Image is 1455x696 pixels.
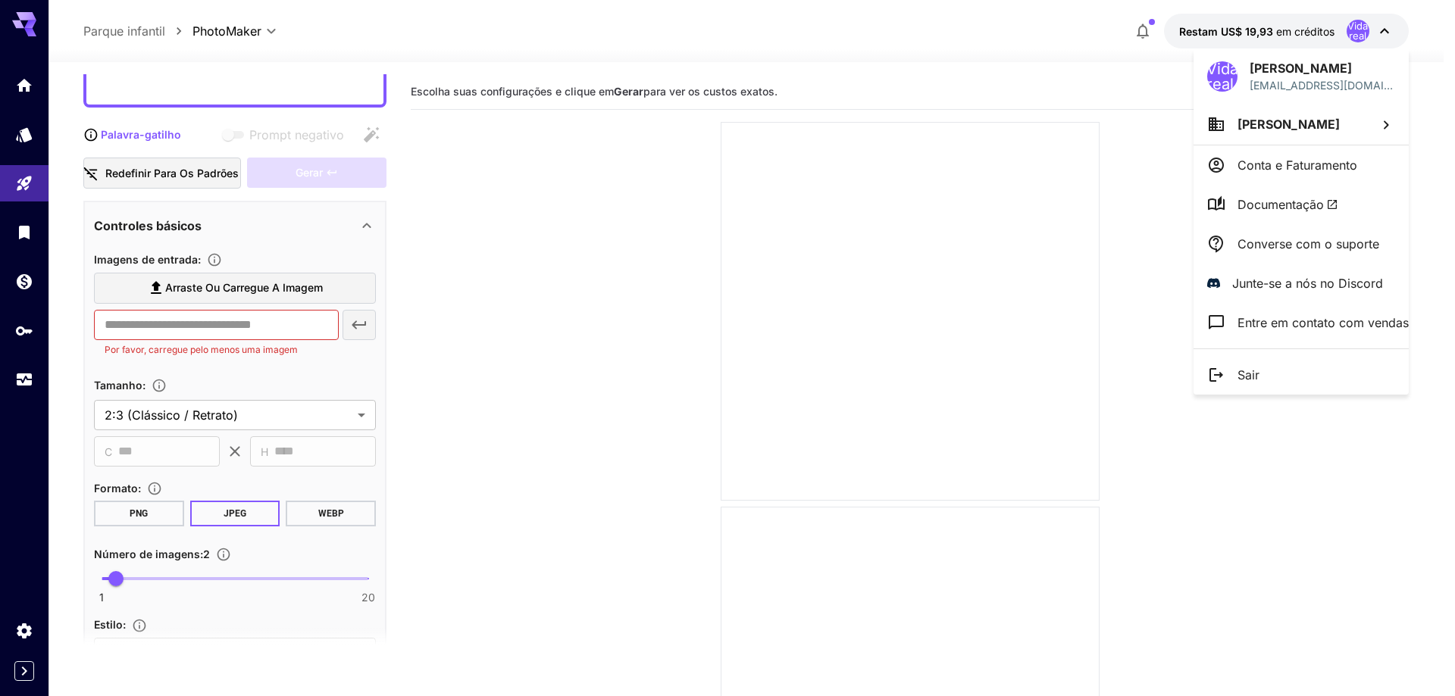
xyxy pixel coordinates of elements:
div: rafaellaurindo9@gmail.com [1250,77,1395,93]
font: [EMAIL_ADDRESS][DOMAIN_NAME] [1250,79,1393,108]
font: Documentação [1238,197,1324,212]
font: Sair [1238,367,1259,382]
button: [PERSON_NAME] [1194,104,1409,145]
font: Junte-se a nós no Discord [1232,276,1383,291]
font: Conta e Faturamento [1238,158,1357,173]
font: Converse com o suporte [1238,236,1379,251]
font: [PERSON_NAME] [1238,117,1340,132]
font: Entre em contato com vendas [1238,315,1409,330]
font: Vida real [1206,60,1238,93]
font: [PERSON_NAME] [1250,61,1352,76]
